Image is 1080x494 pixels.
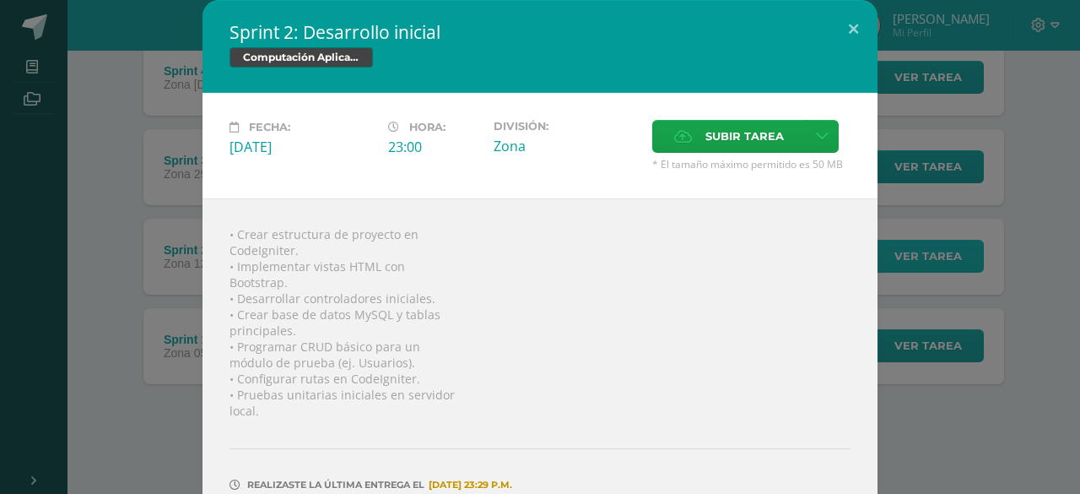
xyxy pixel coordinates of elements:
span: * El tamaño máximo permitido es 50 MB [652,157,850,171]
span: Hora: [409,121,445,133]
span: Computación Aplicada [229,47,373,68]
span: [DATE] 23:29 p.m. [424,485,512,486]
div: [DATE] [229,138,375,156]
div: 23:00 [388,138,480,156]
span: Subir tarea [705,121,784,152]
h2: Sprint 2: Desarrollo inicial [229,20,850,44]
div: Zona [494,137,639,155]
span: Realizaste la última entrega el [247,479,424,491]
span: Fecha: [249,121,290,133]
label: División: [494,120,639,133]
